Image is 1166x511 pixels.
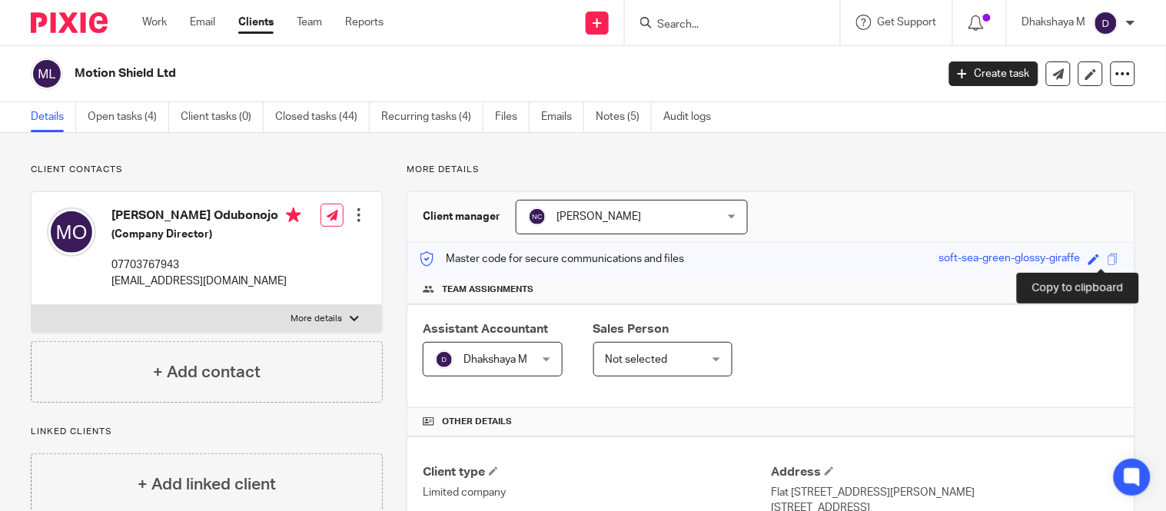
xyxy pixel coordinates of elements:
[463,354,527,365] span: Dhakshaya M
[663,102,723,132] a: Audit logs
[190,15,215,30] a: Email
[606,354,668,365] span: Not selected
[47,207,96,257] img: svg%3E
[75,65,756,81] h2: Motion Shield Ltd
[286,207,301,223] i: Primary
[111,207,301,227] h4: [PERSON_NAME] Odubonojo
[596,102,652,132] a: Notes (5)
[111,257,301,273] p: 07703767943
[495,102,530,132] a: Files
[949,61,1038,86] a: Create task
[435,350,453,369] img: svg%3E
[1094,11,1118,35] img: svg%3E
[1022,15,1086,30] p: Dhakshaya M
[771,485,1119,500] p: Flat [STREET_ADDRESS][PERSON_NAME]
[142,15,167,30] a: Work
[528,207,546,226] img: svg%3E
[297,15,322,30] a: Team
[771,464,1119,480] h4: Address
[111,274,301,289] p: [EMAIL_ADDRESS][DOMAIN_NAME]
[939,251,1081,268] div: soft-sea-green-glossy-giraffe
[419,251,684,267] p: Master code for secure communications and files
[423,485,771,500] p: Limited company
[31,426,383,438] p: Linked clients
[541,102,584,132] a: Emails
[593,323,669,335] span: Sales Person
[381,102,483,132] a: Recurring tasks (4)
[31,164,383,176] p: Client contacts
[423,209,500,224] h3: Client manager
[238,15,274,30] a: Clients
[31,102,76,132] a: Details
[291,313,342,325] p: More details
[423,323,548,335] span: Assistant Accountant
[111,227,301,242] h5: (Company Director)
[878,17,937,28] span: Get Support
[138,473,276,496] h4: + Add linked client
[31,58,63,90] img: svg%3E
[88,102,169,132] a: Open tasks (4)
[153,360,261,384] h4: + Add contact
[181,102,264,132] a: Client tasks (0)
[442,284,533,296] span: Team assignments
[407,164,1135,176] p: More details
[345,15,384,30] a: Reports
[423,464,771,480] h4: Client type
[442,416,512,428] span: Other details
[556,211,641,222] span: [PERSON_NAME]
[275,102,370,132] a: Closed tasks (44)
[31,12,108,33] img: Pixie
[656,18,794,32] input: Search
